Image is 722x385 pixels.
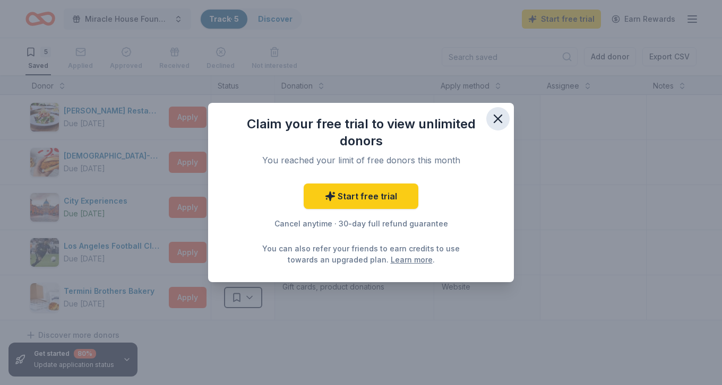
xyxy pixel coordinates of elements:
[304,183,418,209] a: Start free trial
[259,243,463,265] div: You can also refer your friends to earn credits to use towards an upgraded plan. .
[391,254,433,265] a: Learn more
[242,154,480,167] div: You reached your limit of free donors this month
[229,217,493,230] div: Cancel anytime · 30-day full refund guarantee
[229,116,493,150] div: Claim your free trial to view unlimited donors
